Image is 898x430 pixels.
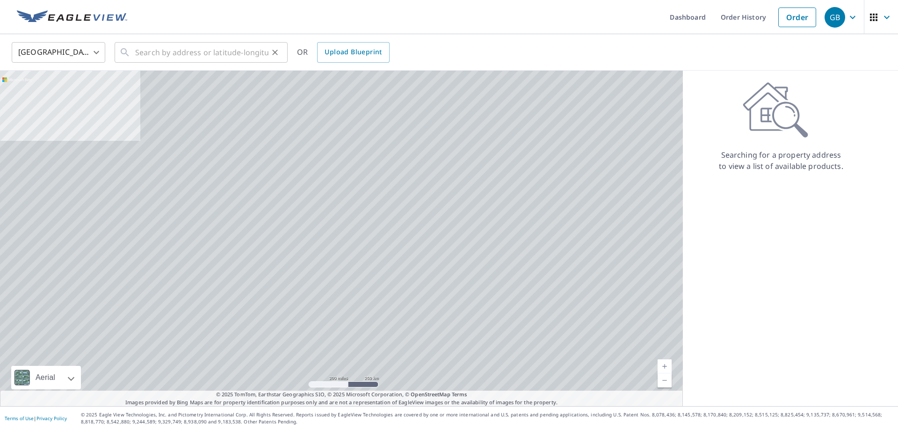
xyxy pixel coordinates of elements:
a: Order [778,7,816,27]
a: Privacy Policy [36,415,67,422]
a: OpenStreetMap [411,391,450,398]
div: Aerial [11,366,81,389]
img: EV Logo [17,10,127,24]
p: Searching for a property address to view a list of available products. [718,149,844,172]
a: Terms of Use [5,415,34,422]
p: | [5,415,67,421]
div: OR [297,42,390,63]
span: Upload Blueprint [325,46,382,58]
input: Search by address or latitude-longitude [135,39,268,66]
div: GB [825,7,845,28]
a: Terms [452,391,467,398]
a: Current Level 5, Zoom In [658,359,672,373]
a: Upload Blueprint [317,42,389,63]
div: Aerial [33,366,58,389]
div: [GEOGRAPHIC_DATA] [12,39,105,66]
button: Clear [268,46,282,59]
span: © 2025 TomTom, Earthstar Geographics SIO, © 2025 Microsoft Corporation, © [216,391,467,399]
p: © 2025 Eagle View Technologies, Inc. and Pictometry International Corp. All Rights Reserved. Repo... [81,411,893,425]
a: Current Level 5, Zoom Out [658,373,672,387]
